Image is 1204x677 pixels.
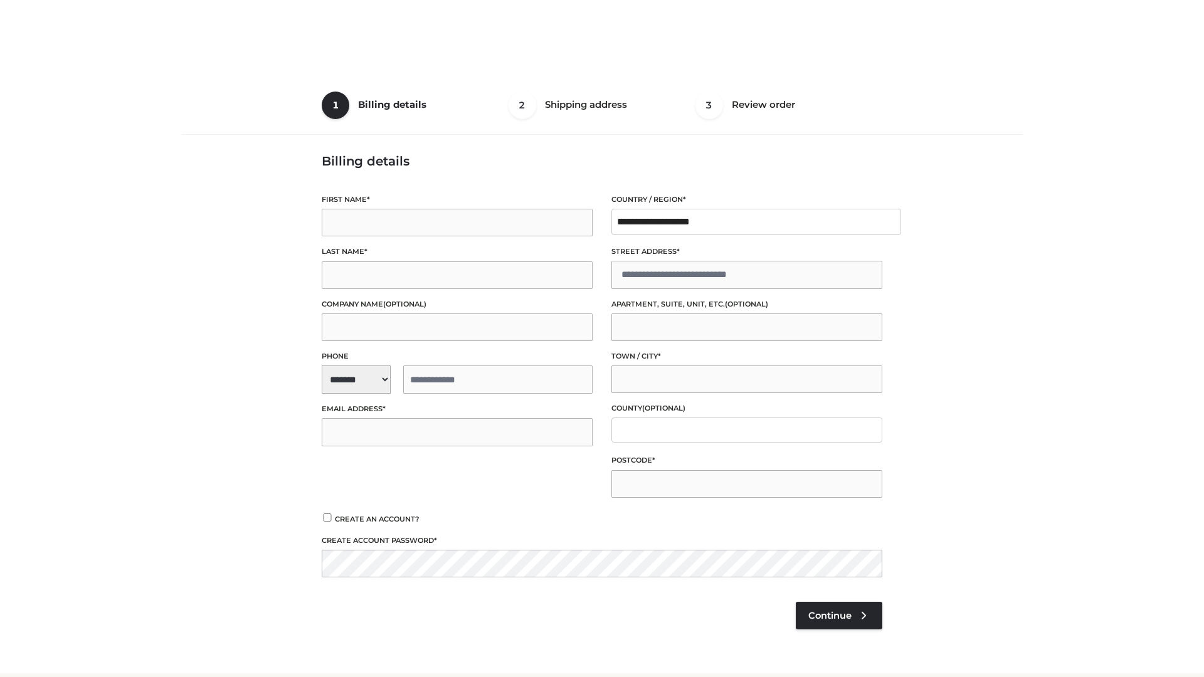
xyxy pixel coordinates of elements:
label: Last name [322,246,593,258]
span: Review order [732,98,795,110]
label: Email address [322,403,593,415]
input: Create an account? [322,513,333,522]
span: Create an account? [335,515,420,523]
span: (optional) [642,404,685,412]
label: Postcode [611,454,882,466]
span: Billing details [358,98,426,110]
label: Street address [611,246,882,258]
span: 2 [509,92,536,119]
label: Apartment, suite, unit, etc. [611,298,882,310]
label: Country / Region [611,194,882,206]
label: Create account password [322,535,882,547]
label: First name [322,194,593,206]
span: 1 [322,92,349,119]
span: 3 [695,92,723,119]
label: Phone [322,350,593,362]
span: (optional) [383,300,426,308]
span: (optional) [725,300,768,308]
span: Continue [808,610,852,621]
label: Town / City [611,350,882,362]
span: Shipping address [545,98,627,110]
a: Continue [796,602,882,629]
label: County [611,402,882,414]
label: Company name [322,298,593,310]
h3: Billing details [322,154,882,169]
